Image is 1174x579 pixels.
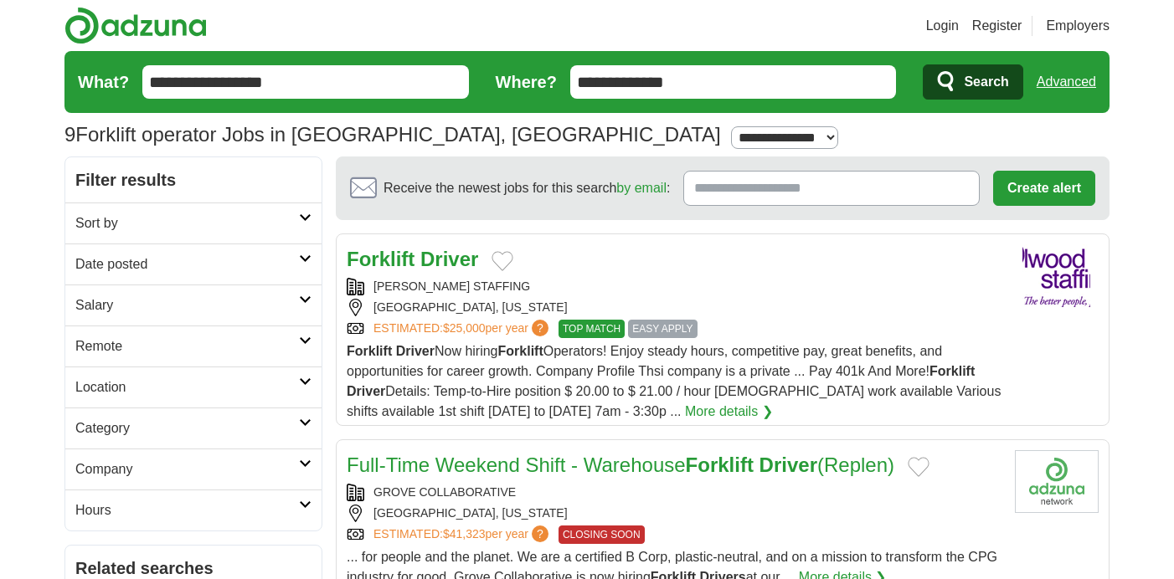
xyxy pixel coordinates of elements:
a: Sort by [65,202,322,243]
h2: Location [75,377,299,397]
h2: Sort by [75,213,299,233]
a: by email [616,181,667,195]
span: Receive the newest jobs for this search : [384,178,670,198]
span: CLOSING SOON [559,525,645,544]
div: [GEOGRAPHIC_DATA], [US_STATE] [347,505,1002,522]
a: [PERSON_NAME] STAFFING [373,279,530,293]
a: ESTIMATED:$25,000per year? [373,320,552,338]
h2: Remote [75,336,299,356]
a: Forklift Driver [347,248,478,270]
a: Category [65,407,322,448]
strong: Forklift [686,453,754,476]
span: $25,000 [443,321,486,335]
a: Login [926,16,959,36]
a: More details ❯ [685,402,773,422]
h1: Forklift operator Jobs in [GEOGRAPHIC_DATA], [GEOGRAPHIC_DATA] [64,123,721,146]
button: Add to favorite jobs [492,251,513,271]
a: Company [65,448,322,489]
h2: Filter results [65,157,322,202]
strong: Forklift [347,344,392,358]
img: Company logo [1015,450,1099,513]
a: Employers [1046,16,1110,36]
strong: Driver [396,344,435,358]
a: Remote [65,325,322,366]
span: Now hiring Operators! Enjoy steady hours, competitive pay, great benefits, and opportunities for ... [347,344,1001,418]
a: Hours [65,489,322,530]
span: $41,323 [443,527,486,541]
div: [GEOGRAPHIC_DATA], [US_STATE] [347,299,1002,316]
button: Create alert [993,171,1095,206]
span: ? [532,320,548,336]
h2: Category [75,418,299,438]
span: EASY APPLY [628,320,697,338]
h2: Hours [75,500,299,520]
h2: Company [75,459,299,479]
a: Advanced [1037,65,1096,99]
strong: Driver [420,248,478,270]
strong: Forklift [498,344,543,358]
a: Location [65,366,322,407]
a: ESTIMATED:$41,323per year? [373,525,552,544]
strong: Forklift [347,248,415,270]
strong: Driver [347,384,385,398]
span: TOP MATCH [559,320,625,338]
span: 9 [64,120,75,150]
h2: Salary [75,295,299,315]
img: Elwood Staffing logo [1015,244,1099,307]
div: GROVE COLLABORATIVE [347,484,1002,501]
img: Adzuna logo [64,7,207,44]
h2: Date posted [75,254,299,274]
label: What? [78,69,129,95]
button: Search [923,64,1022,100]
a: Register [972,16,1022,36]
span: Search [964,65,1008,99]
strong: Driver [759,453,817,476]
a: Full-Time Weekend Shift - WarehouseForklift Driver(Replen) [347,453,894,476]
a: Date posted [65,243,322,284]
a: Salary [65,284,322,325]
strong: Forklift [929,364,975,378]
label: Where? [496,69,557,95]
button: Add to favorite jobs [908,457,929,477]
span: ? [532,525,548,542]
